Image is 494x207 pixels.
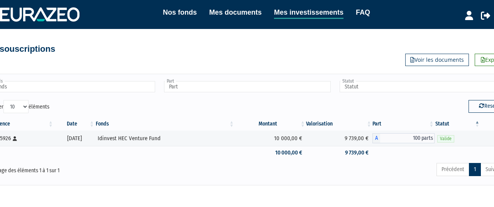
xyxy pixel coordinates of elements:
[437,135,454,143] span: Valide
[372,133,380,143] span: A
[306,117,372,131] th: Valorisation: activer pour trier la colonne par ordre croissant
[3,100,29,113] select: Afficheréléments
[405,54,469,66] a: Voir les documents
[235,146,306,159] td: 10 000,00 €
[306,146,372,159] td: 9 739,00 €
[306,131,372,146] td: 9 739,00 €
[372,117,435,131] th: Part: activer pour trier la colonne par ordre croissant
[436,163,469,176] a: Précédent
[274,7,343,19] a: Mes investissements
[13,136,17,141] i: [Français] Personne physique
[435,117,480,131] th: Statut : activer pour trier la colonne par ordre d&eacute;croissant
[95,117,235,131] th: Fonds: activer pour trier la colonne par ordre croissant
[54,117,95,131] th: Date: activer pour trier la colonne par ordre croissant
[209,7,262,18] a: Mes documents
[469,163,481,176] a: 1
[235,131,306,146] td: 10 000,00 €
[372,133,435,143] div: A - Idinvest HEC Venture Fund
[163,7,197,18] a: Nos fonds
[235,117,306,131] th: Montant: activer pour trier la colonne par ordre croissant
[98,134,232,143] div: Idinvest HEC Venture Fund
[380,133,435,143] span: 100 parts
[356,7,370,18] a: FAQ
[57,134,92,143] div: [DATE]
